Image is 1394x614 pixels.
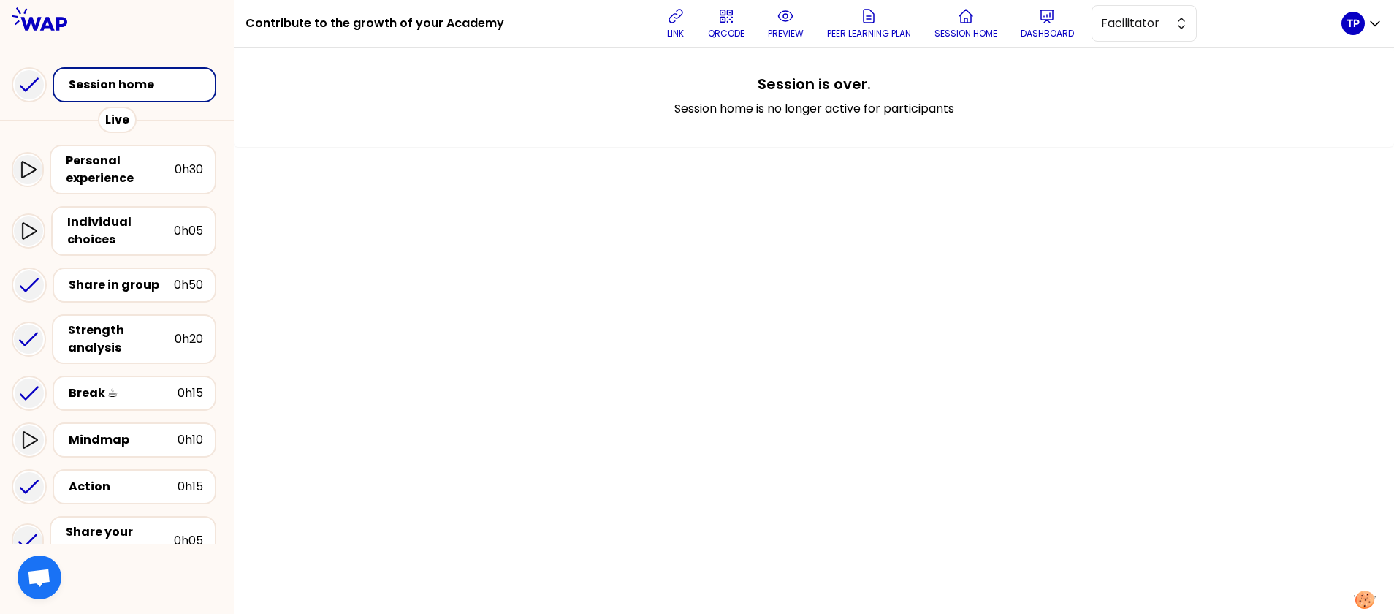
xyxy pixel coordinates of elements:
p: Peer learning plan [827,28,911,39]
p: TP [1347,16,1360,31]
div: 0h10 [178,431,203,449]
span: Facilitator [1101,15,1167,32]
div: Individual choices [67,213,174,249]
div: 0h15 [178,384,203,402]
div: 0h15 [178,478,203,496]
button: QRCODE [702,1,750,45]
a: Ouvrir le chat [18,556,61,599]
div: Live [98,107,137,133]
p: Session home is no longer active for participants [674,100,954,118]
h1: Session is over. [758,74,871,94]
div: 0h20 [175,330,203,348]
button: Facilitator [1092,5,1197,42]
div: Session home [69,76,209,94]
p: Session home [934,28,997,39]
button: link [661,1,690,45]
div: 0h50 [174,276,203,294]
div: Share your feedback [66,523,174,558]
div: Strength analysis [68,322,175,357]
p: link [667,28,684,39]
button: TP [1341,12,1382,35]
p: QRCODE [708,28,744,39]
div: Break ☕ [69,384,178,402]
button: Dashboard [1015,1,1080,45]
button: Peer learning plan [821,1,917,45]
div: 0h30 [175,161,203,178]
button: Session home [929,1,1003,45]
p: Dashboard [1021,28,1074,39]
div: 0h05 [174,532,203,550]
div: Personal experience [66,152,175,187]
p: preview [768,28,804,39]
div: Action [69,478,178,496]
div: Mindmap [69,431,178,449]
div: Share in group [69,276,174,294]
div: 0h05 [174,222,203,240]
button: preview [762,1,810,45]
